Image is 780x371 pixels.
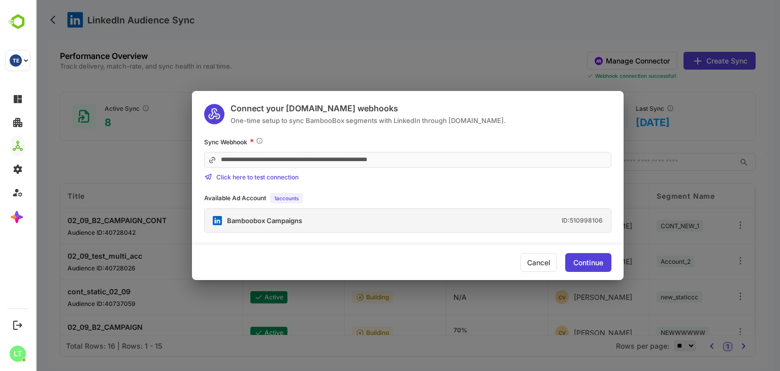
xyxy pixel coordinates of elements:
div: 1 accounts [235,193,267,203]
button: Logout [11,318,24,332]
div: Bamboobox Campaigns [191,218,267,224]
span: Click here to test connection [181,173,263,181]
span: Required for pushing segments to LinkedIn. [220,137,228,147]
div: ID: 510998106 [526,218,567,224]
div: Continue [538,259,568,266]
div: LT [10,346,26,362]
span: Sync Webhook [169,138,212,146]
img: BambooboxLogoMark.f1c84d78b4c51b1a7b5f700c9845e183.svg [5,12,31,32]
div: One-time setup to sync BambooBox segments with LinkedIn through [DOMAIN_NAME]. [195,116,470,125]
div: TE [10,54,22,67]
div: Connect your [DOMAIN_NAME] webhooks [195,103,470,113]
div: Available Ad Account [169,195,231,201]
div: Cancel [485,253,522,272]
